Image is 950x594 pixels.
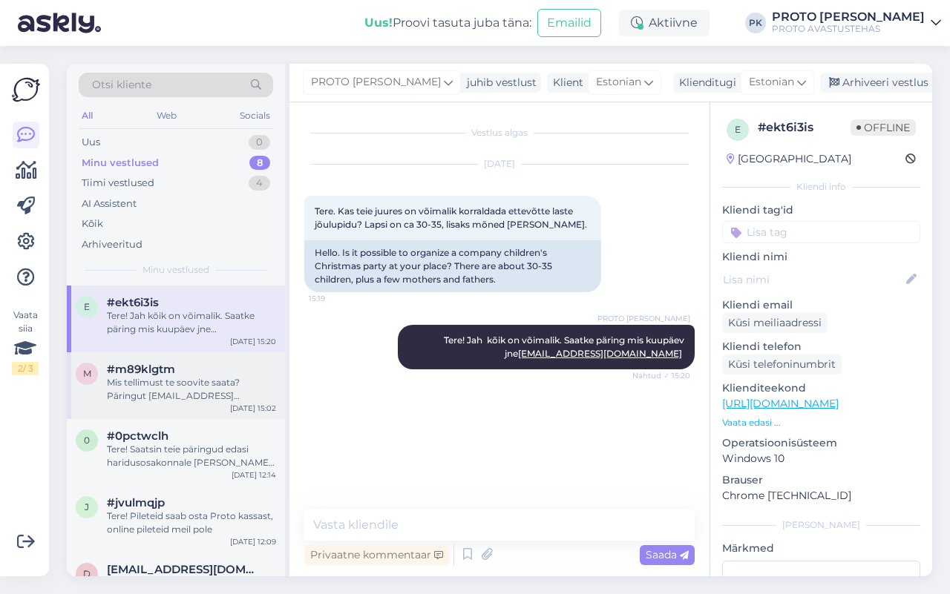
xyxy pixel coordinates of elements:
p: Kliendi telefon [722,339,920,354]
span: Estonian [596,74,641,90]
span: Saada [646,548,689,561]
div: Küsi telefoninumbrit [722,354,842,374]
div: [DATE] [304,157,695,171]
div: PROTO AVASTUSTEHAS [772,23,925,35]
span: e [735,124,741,135]
div: [DATE] 12:14 [232,469,276,481]
div: Privaatne kommentaar [304,545,449,565]
span: j [85,501,89,512]
div: Klient [547,75,583,90]
div: Minu vestlused [82,156,159,171]
div: [DATE] 15:20 [230,336,276,347]
div: [PERSON_NAME] [722,518,920,532]
a: [URL][DOMAIN_NAME] [722,397,839,410]
div: Uus [82,135,100,150]
span: 15:19 [309,293,364,304]
div: juhib vestlust [461,75,537,90]
div: Arhiveeritud [82,237,142,252]
p: Windows 10 [722,451,920,466]
div: Küsi meiliaadressi [722,313,828,333]
div: Mis tellimust te soovite saata? Päringut [EMAIL_ADDRESS][DOMAIN_NAME] [107,376,276,403]
a: PROTO [PERSON_NAME]PROTO AVASTUSTEHAS [772,11,941,35]
div: Klienditugi [673,75,736,90]
div: 0 [249,135,270,150]
p: Kliendi tag'id [722,202,920,218]
div: Tere! Pileteid saab osta Proto kassast, online pileteid meil pole [107,509,276,536]
button: Emailid [537,9,601,37]
div: PK [745,13,766,33]
input: Lisa nimi [723,271,903,288]
span: Estonian [749,74,794,90]
div: Hello. Is it possible to organize a company children's Christmas party at your place? There are a... [304,240,601,292]
div: Vaata siia [12,308,39,375]
span: Nähtud ✓ 15:20 [632,370,690,381]
div: 8 [249,156,270,171]
div: Kliendi info [722,180,920,194]
p: Kliendi nimi [722,249,920,265]
div: Tiimi vestlused [82,176,154,191]
span: PROTO [PERSON_NAME] [597,313,690,324]
span: Tere! Jah kõik on võimalik. Saatke päring mis kuupäev jne [444,334,687,359]
div: Socials [237,106,273,125]
b: Uus! [364,16,393,30]
a: [EMAIL_ADDRESS][DOMAIN_NAME] [518,348,682,359]
span: Minu vestlused [142,263,209,277]
div: 4 [249,176,270,191]
span: #ekt6i3is [107,296,159,309]
span: #jvulmqjp [107,496,165,509]
div: Tere! Jah kõik on võimalik. Saatke päring mis kuupäev jne [EMAIL_ADDRESS][DOMAIN_NAME] [107,309,276,336]
span: m [83,368,91,379]
p: Operatsioonisüsteem [722,435,920,451]
div: [DATE] 15:02 [230,403,276,414]
div: Tere! Saatsin teie päringud edasi haridusosakonnale [PERSON_NAME] vastavad . e-mailile. Proto [PE... [107,443,276,469]
span: Tere. Kas teie juures on võimalik korraldada ettevõtte laste jõulupidu? Lapsi on ca 30-35, lisaks... [315,205,587,230]
span: d [83,568,91,579]
img: Askly Logo [12,76,40,104]
p: Märkmed [722,541,920,556]
span: #m89klgtm [107,363,175,376]
div: PROTO [PERSON_NAME] [772,11,925,23]
span: e [84,301,90,312]
div: Arhiveeri vestlus [820,73,934,93]
span: Otsi kliente [92,77,151,93]
div: [GEOGRAPHIC_DATA] [727,151,851,167]
div: Kõik [82,217,103,231]
div: 2 / 3 [12,362,39,375]
div: Vestlus algas [304,126,695,139]
p: Brauser [722,472,920,488]
div: All [79,106,96,125]
div: # ekt6i3is [758,119,851,136]
input: Lisa tag [722,221,920,243]
span: PROTO [PERSON_NAME] [311,74,441,90]
div: [DATE] 12:09 [230,536,276,547]
p: Klienditeekond [722,380,920,396]
span: #0pctwclh [107,429,168,443]
div: AI Assistent [82,197,137,211]
span: Offline [851,119,916,136]
p: Kliendi email [722,297,920,313]
p: Vaata edasi ... [722,416,920,429]
span: 0 [84,435,90,446]
p: Chrome [TECHNICAL_ID] [722,488,920,504]
div: Web [154,106,180,125]
div: Aktiivne [619,10,710,36]
div: Proovi tasuta juba täna: [364,14,531,32]
span: darja.poskina@nerg.ee [107,563,261,576]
